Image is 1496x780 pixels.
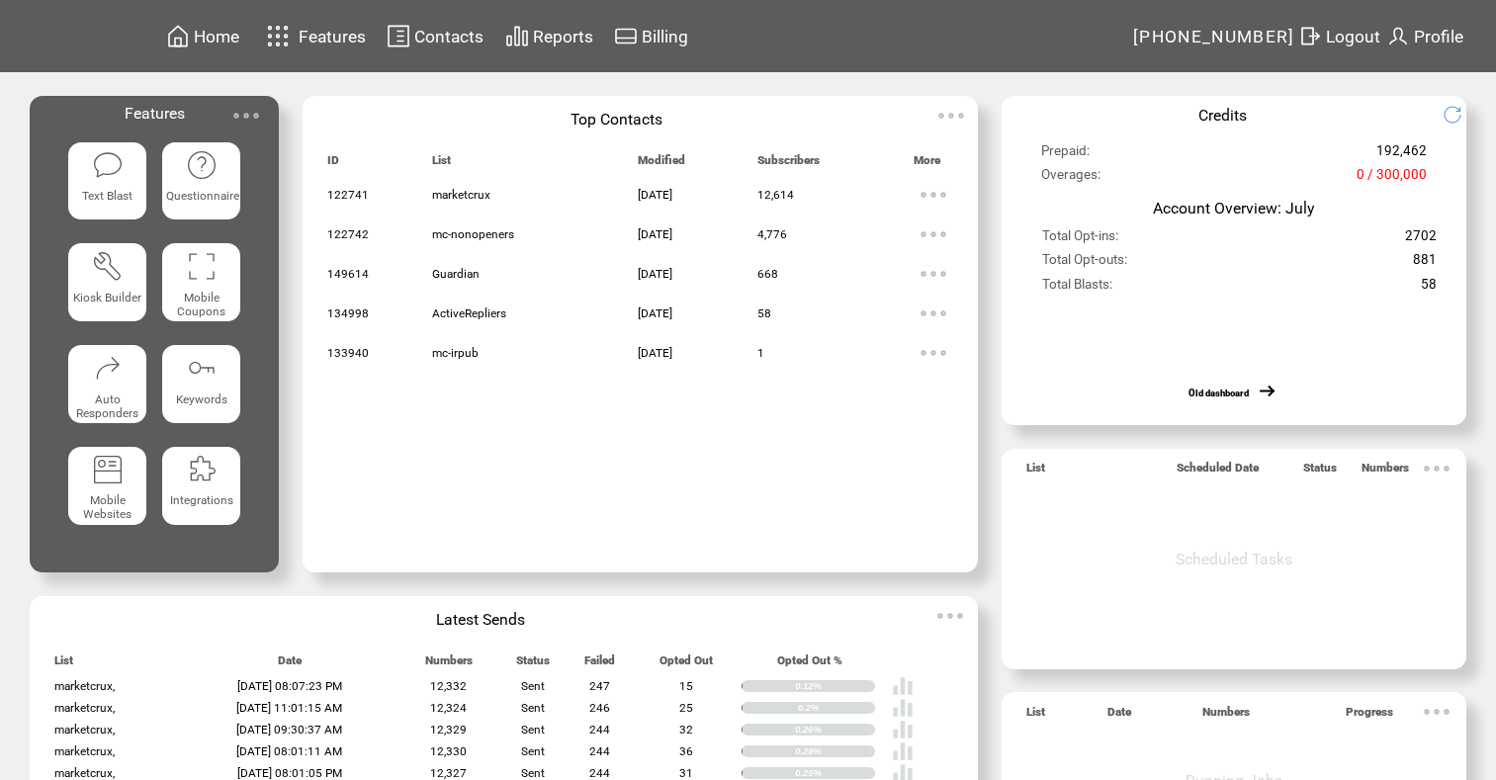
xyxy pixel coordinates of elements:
span: Date [1107,705,1131,728]
span: 25 [679,701,693,715]
span: [DATE] [638,227,672,241]
img: ellypsis.svg [226,96,266,135]
span: Auto Responders [76,392,138,420]
img: chart.svg [505,24,529,48]
span: 12,327 [430,766,467,780]
span: 244 [589,766,610,780]
img: poll%20-%20white.svg [892,740,914,762]
span: Date [278,653,302,676]
span: 244 [589,723,610,737]
img: ellypsis.svg [914,333,953,373]
span: Modified [638,153,685,176]
span: ActiveRepliers [432,306,506,320]
span: Guardian [432,267,480,281]
span: 668 [757,267,778,281]
span: Sent [521,723,545,737]
span: Total Opt-ins: [1042,228,1118,252]
img: ellypsis.svg [914,175,953,215]
span: [DATE] [638,306,672,320]
a: Kiosk Builder [68,243,146,329]
span: List [432,153,451,176]
a: Old dashboard [1188,388,1249,398]
span: Scheduled Tasks [1176,550,1292,568]
img: creidtcard.svg [614,24,638,48]
div: 0.26% [795,724,875,736]
span: 15 [679,679,693,693]
img: keywords.svg [186,352,218,384]
span: Scheduled Date [1177,461,1259,483]
span: 244 [589,744,610,758]
span: 12,330 [430,744,467,758]
a: Keywords [162,345,240,431]
span: marketcrux [432,188,490,202]
span: 192,462 [1376,143,1427,167]
span: [DATE] 11:01:15 AM [236,701,342,715]
img: ellypsis.svg [931,96,971,135]
span: Questionnaire [166,189,239,203]
span: List [1026,461,1045,483]
span: mc-irpub [432,346,479,360]
span: Mobile Websites [83,493,132,521]
span: Kiosk Builder [73,291,141,304]
span: 1 [757,346,764,360]
img: exit.svg [1298,24,1322,48]
span: 246 [589,701,610,715]
span: 12,324 [430,701,467,715]
span: [DATE] [638,188,672,202]
span: 12,332 [430,679,467,693]
img: ellypsis.svg [914,294,953,333]
span: More [914,153,940,176]
span: 133940 [327,346,369,360]
span: Text Blast [82,189,132,203]
span: Credits [1198,106,1247,125]
span: 31 [679,766,693,780]
img: text-blast.svg [92,149,124,181]
span: 32 [679,723,693,737]
span: Mobile Coupons [177,291,225,318]
div: 0.25% [795,767,875,779]
span: 58 [1421,277,1437,301]
span: Contacts [414,27,484,46]
div: 0.29% [795,745,875,757]
span: [DATE] 09:30:37 AM [236,723,342,737]
span: [DATE] [638,267,672,281]
span: Sent [521,679,545,693]
span: 36 [679,744,693,758]
span: 12,329 [430,723,467,737]
span: Sent [521,701,545,715]
span: [DATE] 08:01:05 PM [237,766,342,780]
span: 2702 [1405,228,1437,252]
img: contacts.svg [387,24,410,48]
a: Questionnaire [162,142,240,228]
img: tool%201.svg [92,250,124,282]
span: Failed [584,653,615,676]
a: Mobile Coupons [162,243,240,329]
span: [DATE] 08:01:11 AM [236,744,342,758]
span: Status [1303,461,1337,483]
div: 0.2% [798,702,875,714]
img: integrations.svg [186,454,218,485]
span: 0 / 300,000 [1357,167,1427,191]
span: marketcrux, [54,766,115,780]
img: features.svg [261,20,296,52]
span: Numbers [1362,461,1409,483]
span: marketcrux, [54,744,115,758]
span: Total Opt-outs: [1042,252,1127,276]
a: Billing [611,21,691,51]
span: Total Blasts: [1042,277,1112,301]
span: Keywords [176,392,227,406]
a: Logout [1295,21,1383,51]
img: coupons.svg [186,250,218,282]
span: 4,776 [757,227,787,241]
span: [DATE] [638,346,672,360]
span: 12,614 [757,188,794,202]
span: 122742 [327,227,369,241]
a: Auto Responders [68,345,146,431]
div: 0.12% [795,680,875,692]
img: mobile-websites.svg [92,454,124,485]
a: Reports [502,21,596,51]
img: profile.svg [1386,24,1410,48]
span: mc-nonopeners [432,227,514,241]
span: marketcrux, [54,679,115,693]
a: Text Blast [68,142,146,228]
